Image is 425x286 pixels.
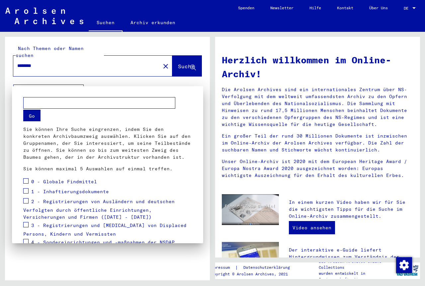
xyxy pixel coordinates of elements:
span: 1 - Inhaftierungsdokumente [31,189,109,195]
span: 3 - Registrierungen und [MEDICAL_DATA] von Displaced Persons, Kindern und Vermissten [23,222,187,237]
span: 2 - Registrierungen von Ausländern und deutschen Verfolgten durch öffentliche Einrichtungen, Vers... [23,199,175,220]
p: Sie können maximal 5 Auswahlen auf einmal treffen. [23,165,192,172]
p: Sie können Ihre Suche eingrenzen, indem Sie den konkreten Archivbaumzweig auswählen. Klicken Sie ... [23,126,192,161]
img: Zustimmung ändern [396,257,412,273]
button: Go [23,110,41,121]
span: 4 - Sondereinrichtungen und -maßnahmen der NSDAP [31,239,175,245]
span: 0 - Globale Findmittel [31,179,97,185]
